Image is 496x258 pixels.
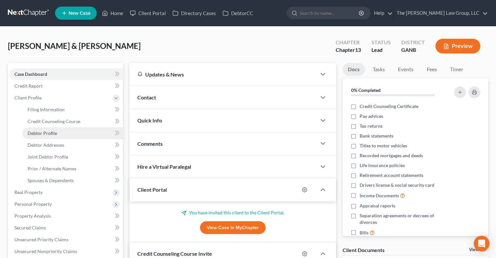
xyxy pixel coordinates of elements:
[343,63,365,76] a: Docs
[360,212,446,226] span: Separation agreements or decrees of divorces
[22,139,123,151] a: Debtor Addresses
[367,63,390,76] a: Tasks
[360,113,383,119] span: Pay advices
[14,83,43,89] span: Credit Report
[435,39,480,54] button: Preview
[336,39,361,46] div: Chapter
[99,7,127,19] a: Home
[137,71,308,78] div: Updates & News
[360,142,407,149] span: Titles to motor vehicles
[421,63,442,76] a: Fees
[469,247,486,252] a: View All
[360,192,399,199] span: Income Documents
[28,166,76,171] span: Prior / Alternate Names
[22,175,123,186] a: Spouses & Dependents
[200,221,266,234] a: View Case in MyChapter
[351,87,381,93] strong: 0% Completed
[360,182,434,188] span: Drivers license & social security card
[360,172,423,179] span: Retirement account statements
[371,46,391,54] div: Lead
[14,189,43,195] span: Real Property
[137,140,163,147] span: Comments
[360,229,368,236] span: Bills
[8,41,141,51] span: [PERSON_NAME] & [PERSON_NAME]
[127,7,169,19] a: Client Portal
[22,163,123,175] a: Prior / Alternate Names
[474,236,489,251] div: Open Intercom Messenger
[393,7,488,19] a: The [PERSON_NAME] Law Group, LLC
[28,130,57,136] span: Debtor Profile
[360,133,393,139] span: Bank statements
[336,46,361,54] div: Chapter
[9,80,123,92] a: Credit Report
[401,39,425,46] div: District
[371,7,393,19] a: Help
[14,201,52,207] span: Personal Property
[343,247,385,253] div: Client Documents
[137,163,191,170] span: Hire a Virtual Paralegal
[14,95,42,100] span: Client Profile
[14,225,46,230] span: Secured Claims
[169,7,219,19] a: Directory Cases
[360,123,383,129] span: Tax returns
[137,117,162,123] span: Quick Info
[22,104,123,116] a: Filing Information
[137,250,212,257] span: Credit Counseling Course Invite
[219,7,256,19] a: DebtorCC
[371,39,391,46] div: Status
[14,248,77,254] span: Unsecured Nonpriority Claims
[28,142,64,148] span: Debtor Addresses
[137,94,156,100] span: Contact
[28,107,65,112] span: Filing Information
[401,46,425,54] div: GANB
[28,154,68,160] span: Joint Debtor Profile
[393,63,419,76] a: Events
[14,213,51,219] span: Property Analysis
[22,127,123,139] a: Debtor Profile
[360,152,423,159] span: Recorded mortgages and deeds
[14,71,47,77] span: Case Dashboard
[9,234,123,246] a: Unsecured Priority Claims
[22,151,123,163] a: Joint Debtor Profile
[14,237,69,242] span: Unsecured Priority Claims
[137,186,167,193] span: Client Portal
[9,246,123,257] a: Unsecured Nonpriority Claims
[9,68,123,80] a: Case Dashboard
[69,11,90,16] span: New Case
[360,203,395,209] span: Appraisal reports
[137,209,328,216] p: You have invited this client to the Client Portal.
[9,210,123,222] a: Property Analysis
[9,222,123,234] a: Secured Claims
[28,118,80,124] span: Credit Counseling Course
[22,116,123,127] a: Credit Counseling Course
[300,7,360,19] input: Search by name...
[355,47,361,53] span: 13
[445,63,468,76] a: Timer
[360,103,418,110] span: Credit Counseling Certificate
[28,178,74,183] span: Spouses & Dependents
[360,162,405,169] span: Life insurance policies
